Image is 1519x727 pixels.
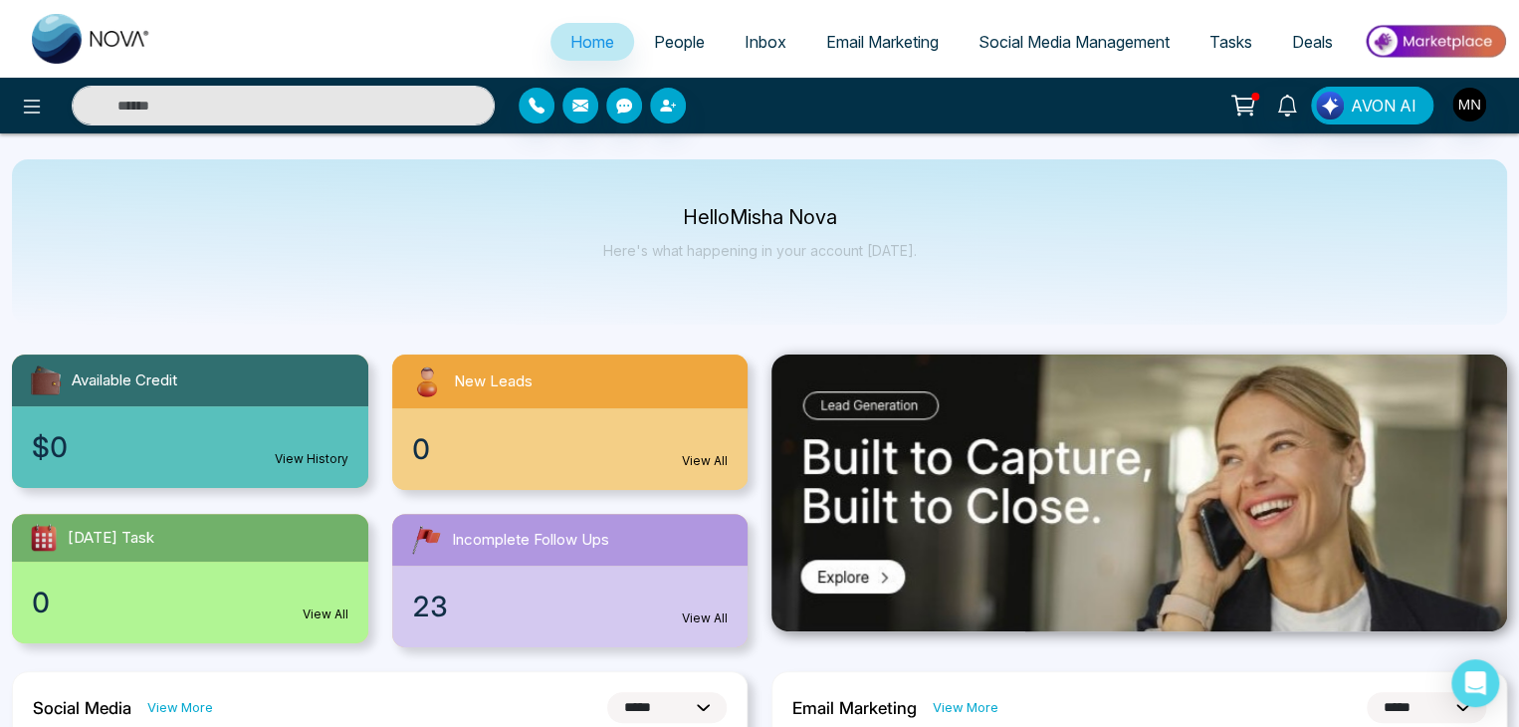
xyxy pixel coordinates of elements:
[452,529,609,552] span: Incomplete Follow Ups
[826,32,939,52] span: Email Marketing
[32,14,151,64] img: Nova CRM Logo
[933,698,998,717] a: View More
[771,355,1507,631] img: .
[603,242,917,259] p: Here's what happening in your account [DATE].
[1452,88,1486,121] img: User Avatar
[380,355,760,490] a: New Leads0View All
[654,32,705,52] span: People
[32,426,68,468] span: $0
[33,698,131,718] h2: Social Media
[959,23,1190,61] a: Social Media Management
[682,452,728,470] a: View All
[28,522,60,554] img: todayTask.svg
[745,32,786,52] span: Inbox
[1311,87,1433,124] button: AVON AI
[792,698,917,718] h2: Email Marketing
[1272,23,1353,61] a: Deals
[725,23,806,61] a: Inbox
[412,586,448,627] span: 23
[147,698,213,717] a: View More
[550,23,634,61] a: Home
[408,522,444,558] img: followUps.svg
[1351,94,1416,118] span: AVON AI
[1292,32,1333,52] span: Deals
[408,363,446,400] img: newLeads.svg
[454,370,533,393] span: New Leads
[1209,32,1252,52] span: Tasks
[275,450,348,468] a: View History
[603,209,917,226] p: Hello Misha Nova
[32,582,50,623] span: 0
[806,23,959,61] a: Email Marketing
[412,428,430,470] span: 0
[303,606,348,623] a: View All
[1451,659,1499,707] div: Open Intercom Messenger
[634,23,725,61] a: People
[68,527,154,550] span: [DATE] Task
[1316,92,1344,120] img: Lead Flow
[28,363,64,398] img: availableCredit.svg
[72,369,177,392] span: Available Credit
[978,32,1170,52] span: Social Media Management
[1190,23,1272,61] a: Tasks
[380,514,760,647] a: Incomplete Follow Ups23View All
[1363,19,1507,64] img: Market-place.gif
[682,609,728,627] a: View All
[570,32,614,52] span: Home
